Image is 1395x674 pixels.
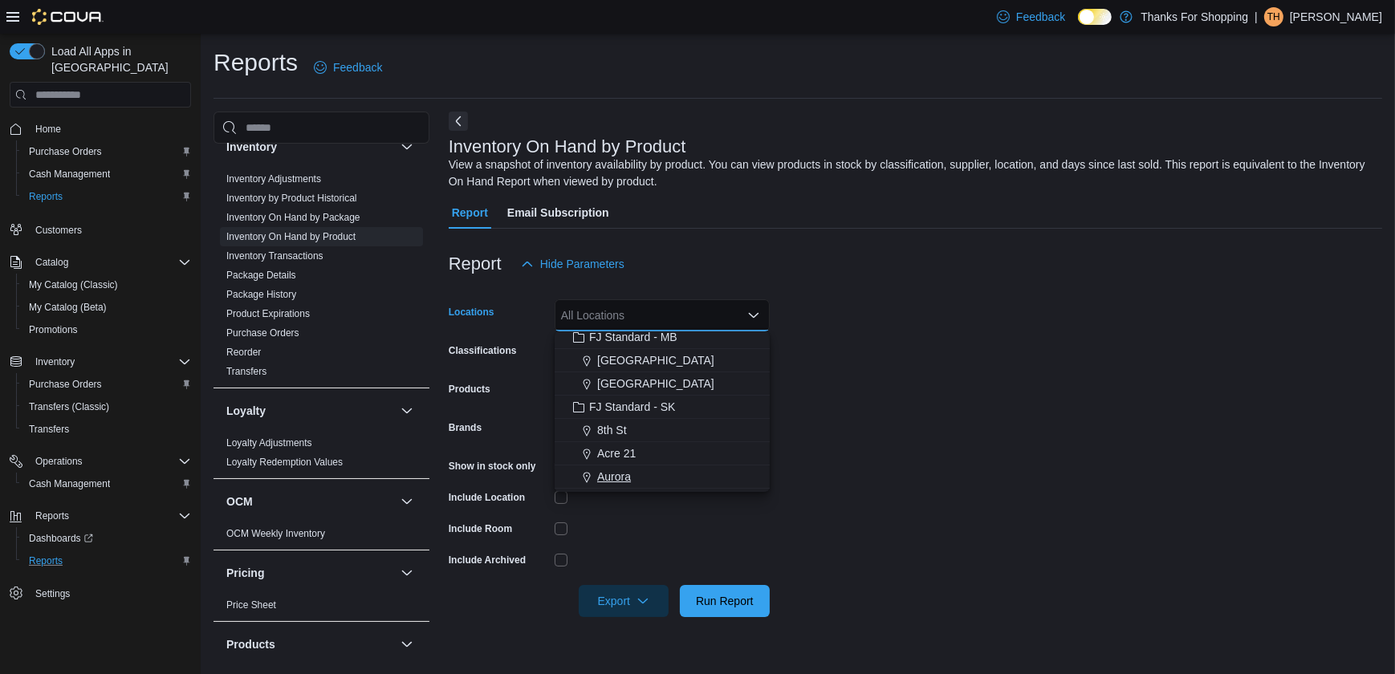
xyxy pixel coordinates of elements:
div: Pricing [214,595,429,621]
span: Transfers [29,423,69,436]
span: Transfers [22,420,191,439]
span: My Catalog (Beta) [22,298,191,317]
button: Purchase Orders [16,373,197,396]
label: Products [449,383,490,396]
span: Inventory On Hand by Product [226,230,356,243]
a: Home [29,120,67,139]
a: Customers [29,221,88,240]
span: FJ Standard - MB [589,329,677,345]
span: 8th St [597,422,627,438]
span: Catalog [35,256,68,269]
a: Inventory Adjustments [226,173,321,185]
a: Package History [226,289,296,300]
div: Taylor Hawthorne [1264,7,1283,26]
span: Reports [29,554,63,567]
p: Thanks For Shopping [1141,7,1248,26]
h3: Report [449,254,502,274]
span: Reorder [226,346,261,359]
span: Load All Apps in [GEOGRAPHIC_DATA] [45,43,191,75]
span: Customers [29,219,191,239]
button: Transfers [16,418,197,441]
span: Operations [29,452,191,471]
button: OCM [397,492,417,511]
span: Export [588,585,659,617]
a: Inventory On Hand by Package [226,212,360,223]
button: FJ Standard - SK [555,396,770,419]
span: Cash Management [22,164,191,184]
button: Inventory [397,137,417,156]
span: Cash Management [29,168,110,181]
button: OCM [226,493,394,510]
span: Dashboards [29,532,93,545]
span: Promotions [29,323,78,336]
a: Purchase Orders [22,142,108,161]
span: Home [29,119,191,139]
a: Settings [29,584,76,603]
div: Loyalty [214,433,429,478]
a: Package Details [226,270,296,281]
span: Acre 21 [597,445,636,461]
a: Price Sheet [226,599,276,611]
label: Include Archived [449,554,526,566]
span: Home [35,123,61,136]
label: Include Location [449,491,525,504]
span: Promotions [22,320,191,339]
a: OCM Weekly Inventory [226,528,325,539]
div: View a snapshot of inventory availability by product. You can view products in stock by classific... [449,156,1374,190]
span: Purchase Orders [29,378,102,391]
span: Reports [22,551,191,570]
a: Purchase Orders [22,375,108,394]
label: Brands [449,421,482,434]
label: Classifications [449,344,517,357]
span: Feedback [333,59,382,75]
span: My Catalog (Beta) [29,301,107,314]
button: Operations [29,452,89,471]
a: Cash Management [22,474,116,493]
span: Transfers [226,365,266,378]
button: Customers [3,217,197,241]
span: Purchase Orders [22,375,191,394]
span: Customers [35,224,82,237]
h3: Inventory On Hand by Product [449,137,686,156]
button: Pricing [397,563,417,583]
span: Reports [29,190,63,203]
a: Dashboards [16,527,197,550]
button: Reports [16,550,197,572]
button: [GEOGRAPHIC_DATA] [555,372,770,396]
div: OCM [214,524,429,550]
a: Reports [22,551,69,570]
a: Transfers [226,366,266,377]
a: Promotions [22,320,84,339]
button: FJ Standard - MB [555,326,770,349]
button: Reports [29,506,75,526]
span: Purchase Orders [29,145,102,158]
span: Purchase Orders [22,142,191,161]
span: Inventory [29,352,191,372]
span: Loyalty Redemption Values [226,456,343,469]
span: My Catalog (Classic) [22,275,191,294]
button: Inventory [29,352,81,372]
button: Purchase Orders [16,140,197,163]
span: Run Report [696,593,754,609]
h3: Pricing [226,565,264,581]
a: Inventory by Product Historical [226,193,357,204]
span: Report [452,197,488,229]
span: TH [1267,7,1280,26]
button: [GEOGRAPHIC_DATA] [555,349,770,372]
h3: Loyalty [226,403,266,419]
button: 8th St [555,419,770,442]
button: Transfers (Classic) [16,396,197,418]
span: Cash Management [29,477,110,490]
span: Transfers (Classic) [22,397,191,416]
button: Catalog [3,251,197,274]
span: Inventory by Product Historical [226,192,357,205]
span: Dark Mode [1078,25,1079,26]
button: Inventory [3,351,197,373]
a: Transfers [22,420,75,439]
span: Email Subscription [507,197,609,229]
button: Products [397,635,417,654]
span: Dashboards [22,529,191,548]
span: Operations [35,455,83,468]
a: Feedback [307,51,388,83]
